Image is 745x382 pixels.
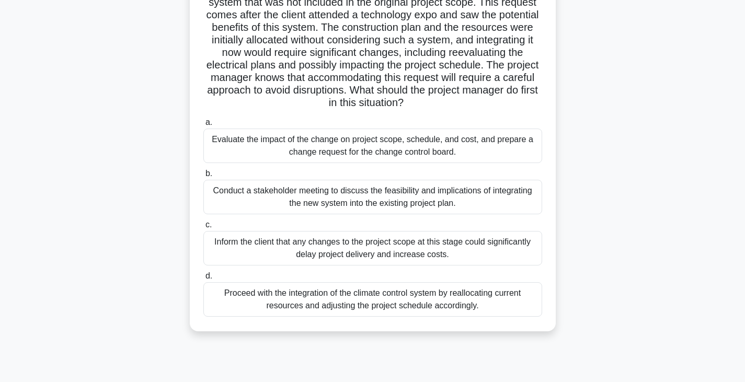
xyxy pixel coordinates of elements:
div: Inform the client that any changes to the project scope at this stage could significantly delay p... [203,231,542,265]
span: d. [205,271,212,280]
span: c. [205,220,212,229]
span: b. [205,169,212,178]
div: Proceed with the integration of the climate control system by reallocating current resources and ... [203,282,542,317]
div: Conduct a stakeholder meeting to discuss the feasibility and implications of integrating the new ... [203,180,542,214]
span: a. [205,118,212,126]
div: Evaluate the impact of the change on project scope, schedule, and cost, and prepare a change requ... [203,129,542,163]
